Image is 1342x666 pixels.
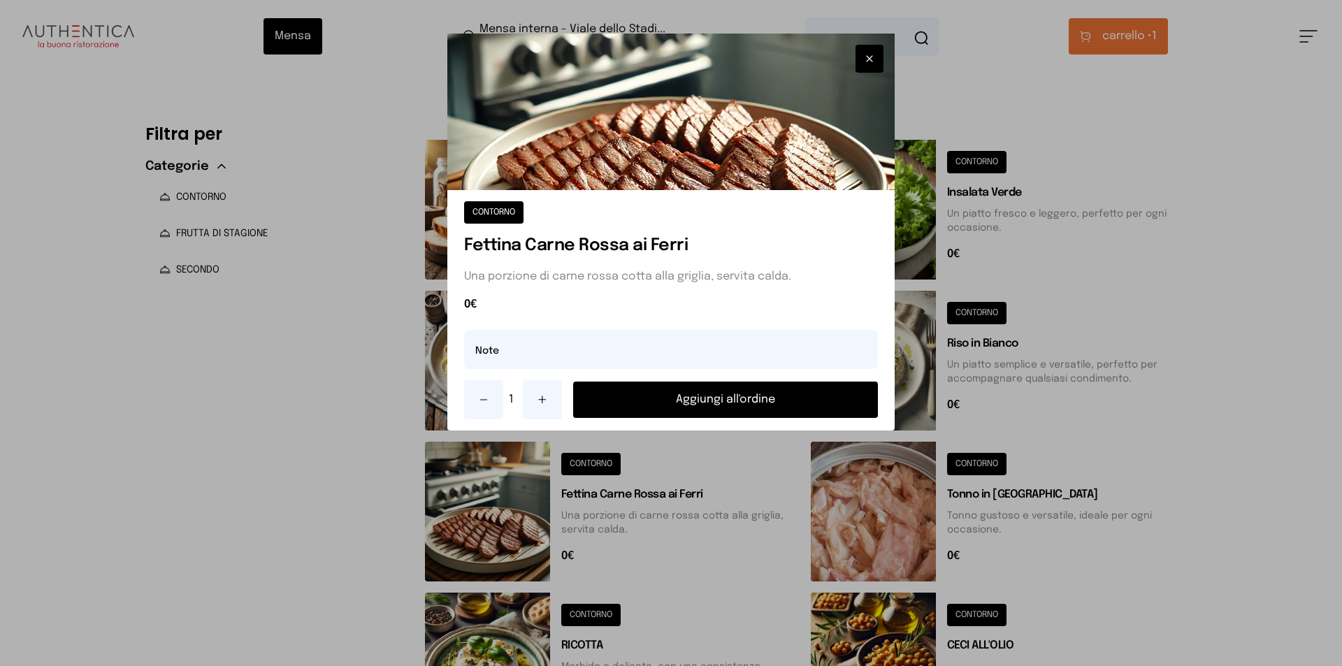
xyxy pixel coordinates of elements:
[464,235,878,257] h1: Fettina Carne Rossa ai Ferri
[464,268,878,285] p: Una porzione di carne rossa cotta alla griglia, servita calda.
[464,296,878,313] span: 0€
[447,34,895,190] img: Fettina Carne Rossa ai Ferri
[509,391,517,408] span: 1
[573,382,878,418] button: Aggiungi all'ordine
[464,201,524,224] button: CONTORNO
